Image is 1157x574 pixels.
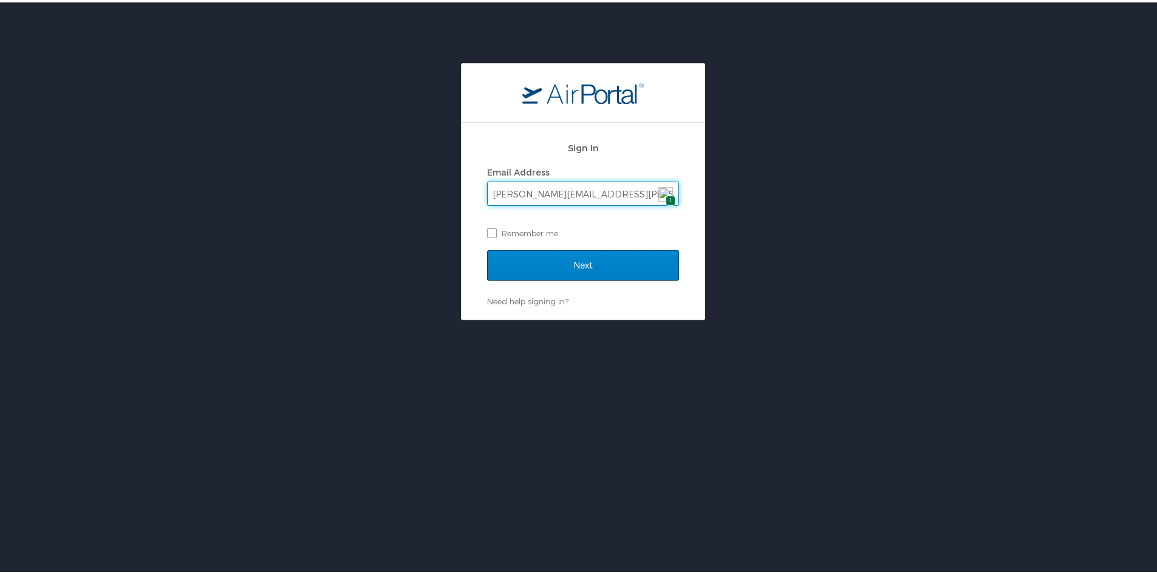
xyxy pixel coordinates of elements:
img: logo [522,80,644,101]
input: Next [487,248,679,278]
span: 1 [666,193,675,203]
h2: Sign In [487,138,679,152]
label: Remember me [487,222,679,240]
a: Need help signing in? [487,294,568,304]
label: Email Address [487,165,550,175]
img: npw-badge-icon.svg [658,185,673,199]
